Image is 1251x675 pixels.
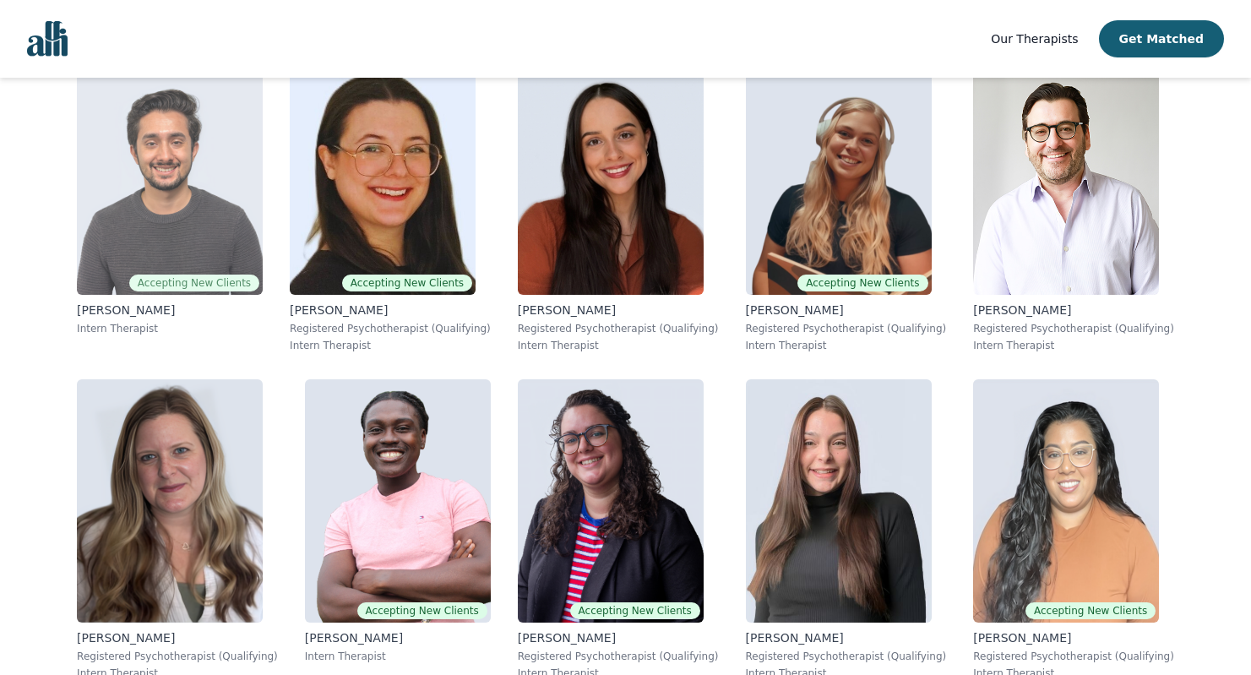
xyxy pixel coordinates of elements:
span: Accepting New Clients [129,275,259,291]
span: Our Therapists [991,32,1078,46]
img: Anyssa_Sipos [746,379,932,623]
span: Accepting New Clients [357,602,487,619]
a: Our Therapists [991,29,1078,49]
img: Cayley_Hanson [518,379,704,623]
p: Registered Psychotherapist (Qualifying) [746,650,947,663]
a: Daniel_MendesAccepting New Clients[PERSON_NAME]Intern Therapist [63,38,276,366]
p: [PERSON_NAME] [973,302,1174,318]
span: Accepting New Clients [797,275,927,291]
p: Intern Therapist [77,322,263,335]
p: [PERSON_NAME] [973,629,1174,646]
p: Registered Psychotherapist (Qualifying) [77,650,278,663]
p: [PERSON_NAME] [77,629,278,646]
img: Kayla_Bishop [77,379,263,623]
p: Intern Therapist [305,650,491,663]
p: Intern Therapist [290,339,491,352]
p: [PERSON_NAME] [518,629,719,646]
p: Intern Therapist [518,339,719,352]
a: Sarah_WildAccepting New Clients[PERSON_NAME]Registered Psychotherapist (Qualifying)Intern Therapist [276,38,504,366]
p: [PERSON_NAME] [746,629,947,646]
p: Registered Psychotherapist (Qualifying) [746,322,947,335]
p: Intern Therapist [973,339,1174,352]
p: [PERSON_NAME] [290,302,491,318]
img: Sarah_Wild [290,52,476,295]
button: Get Matched [1099,20,1224,57]
p: [PERSON_NAME] [77,302,263,318]
p: [PERSON_NAME] [305,629,491,646]
span: Accepting New Clients [570,602,700,619]
img: Christina_Persaud [973,379,1159,623]
p: [PERSON_NAME] [746,302,947,318]
img: alli logo [27,21,68,57]
img: Brian_Danson [973,52,1159,295]
p: Registered Psychotherapist (Qualifying) [518,322,719,335]
p: [PERSON_NAME] [518,302,719,318]
span: Accepting New Clients [342,275,472,291]
img: Anthony_Kusi [305,379,491,623]
img: Laura_Grohovac [518,52,704,295]
p: Registered Psychotherapist (Qualifying) [973,650,1174,663]
span: Accepting New Clients [1025,602,1156,619]
p: Intern Therapist [746,339,947,352]
p: Registered Psychotherapist (Qualifying) [518,650,719,663]
img: Daniel_Mendes [77,52,263,295]
a: Emerald_WeningerAccepting New Clients[PERSON_NAME]Registered Psychotherapist (Qualifying)Intern T... [732,38,960,366]
p: Registered Psychotherapist (Qualifying) [973,322,1174,335]
a: Laura_Grohovac[PERSON_NAME]Registered Psychotherapist (Qualifying)Intern Therapist [504,38,732,366]
a: Brian_Danson[PERSON_NAME]Registered Psychotherapist (Qualifying)Intern Therapist [960,38,1188,366]
p: Registered Psychotherapist (Qualifying) [290,322,491,335]
img: Emerald_Weninger [746,52,932,295]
